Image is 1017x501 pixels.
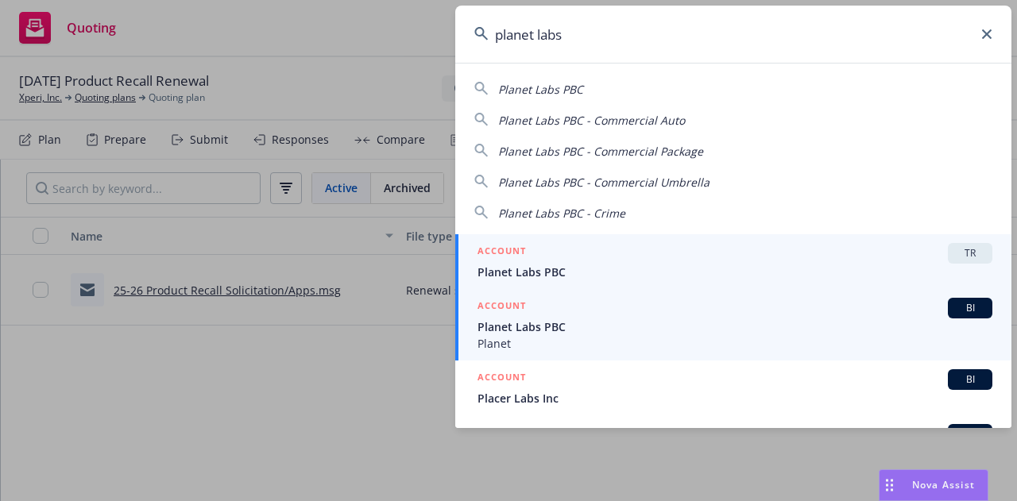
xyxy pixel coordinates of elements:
[455,6,1011,63] input: Search...
[455,415,1011,470] a: ACCOUNTBI
[880,470,899,500] div: Drag to move
[954,372,986,387] span: BI
[954,246,986,260] span: TR
[498,144,703,159] span: Planet Labs PBC - Commercial Package
[879,469,988,501] button: Nova Assist
[455,360,1011,415] a: ACCOUNTBIPlacer Labs Inc
[455,234,1011,289] a: ACCOUNTTRPlanet Labs PBC
[498,206,625,221] span: Planet Labs PBC - Crime
[954,301,986,315] span: BI
[478,369,526,388] h5: ACCOUNT
[478,335,992,352] span: Planet
[478,424,526,443] h5: ACCOUNT
[478,298,526,317] h5: ACCOUNT
[478,264,992,280] span: Planet Labs PBC
[498,175,710,190] span: Planet Labs PBC - Commercial Umbrella
[478,243,526,262] h5: ACCOUNT
[912,478,975,491] span: Nova Assist
[498,113,685,128] span: Planet Labs PBC - Commercial Auto
[455,289,1011,360] a: ACCOUNTBIPlanet Labs PBCPlanet
[478,390,992,407] span: Placer Labs Inc
[954,427,986,441] span: BI
[498,82,583,97] span: Planet Labs PBC
[478,318,992,335] span: Planet Labs PBC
